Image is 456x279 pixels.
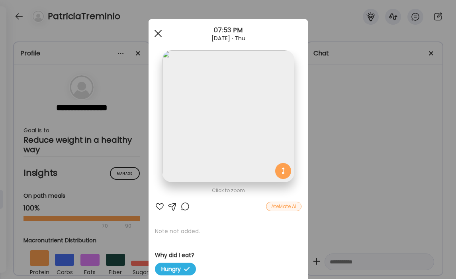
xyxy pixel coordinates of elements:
[155,263,196,275] span: Hungry
[162,50,294,182] img: images%2F8QygtFPpAmTw7D4uqevp7qT9u6n2%2FJgaK31d9QzjWHyAOHdn5%2FY4mGWLeomKRhNtG8nsJz_1080
[266,202,301,211] div: AteMate AI
[155,227,301,235] p: Note not added.
[155,251,301,259] h3: Why did I eat?
[149,26,308,35] div: 07:53 PM
[149,35,308,41] div: [DATE] · Thu
[155,186,301,195] div: Click to zoom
